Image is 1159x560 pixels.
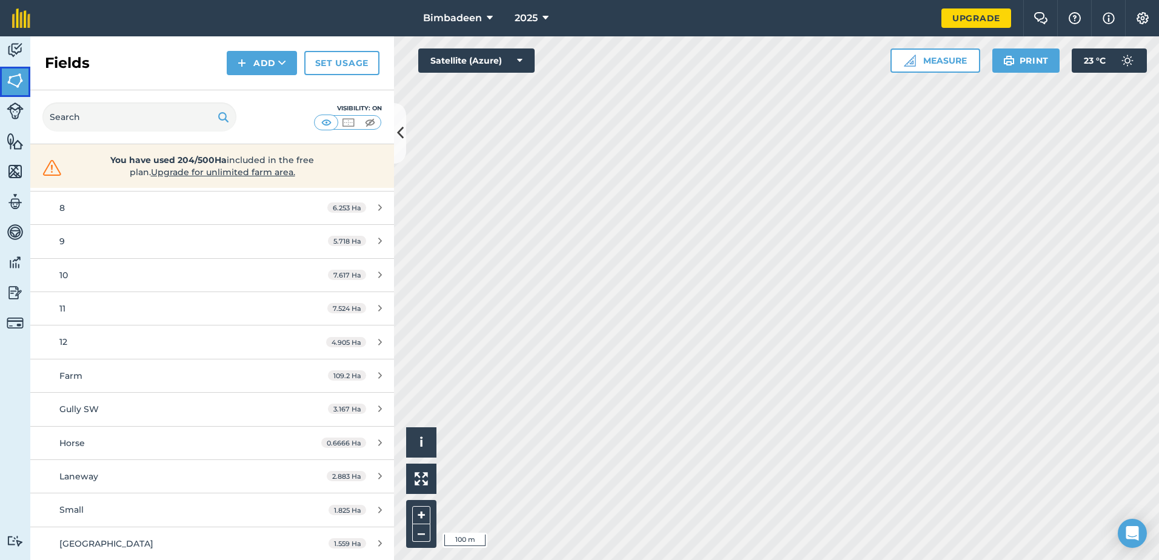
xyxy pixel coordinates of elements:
[941,8,1011,28] a: Upgrade
[7,162,24,181] img: svg+xml;base64,PHN2ZyB4bWxucz0iaHR0cDovL3d3dy53My5vcmcvMjAwMC9zdmciIHdpZHRoPSI1NiIgaGVpZ2h0PSI2MC...
[418,48,535,73] button: Satellite (Azure)
[30,359,394,392] a: Farm109.2 Ha
[227,51,297,75] button: Add
[1135,12,1150,24] img: A cog icon
[218,110,229,124] img: svg+xml;base64,PHN2ZyB4bWxucz0iaHR0cDovL3d3dy53My5vcmcvMjAwMC9zdmciIHdpZHRoPSIxOSIgaGVpZ2h0PSIyNC...
[362,116,378,128] img: svg+xml;base64,PHN2ZyB4bWxucz0iaHR0cDovL3d3dy53My5vcmcvMjAwMC9zdmciIHdpZHRoPSI1MCIgaGVpZ2h0PSI0MC...
[30,460,394,493] a: Laneway2.883 Ha
[30,427,394,459] a: Horse0.6666 Ha
[59,404,99,415] span: Gully SW
[7,253,24,272] img: svg+xml;base64,PD94bWwgdmVyc2lvbj0iMS4wIiBlbmNvZGluZz0idXRmLTgiPz4KPCEtLSBHZW5lcmF0b3I6IEFkb2JlIE...
[327,202,366,213] span: 6.253 Ha
[327,471,366,481] span: 2.883 Ha
[83,154,341,178] span: included in the free plan .
[326,337,366,347] span: 4.905 Ha
[59,504,84,515] span: Small
[1034,12,1048,24] img: Two speech bubbles overlapping with the left bubble in the forefront
[30,527,394,560] a: [GEOGRAPHIC_DATA]1.559 Ha
[42,102,236,132] input: Search
[30,259,394,292] a: 107.617 Ha
[59,202,65,213] span: 8
[329,538,366,548] span: 1.559 Ha
[423,11,482,25] span: Bimbadeen
[45,53,90,73] h2: Fields
[7,72,24,90] img: svg+xml;base64,PHN2ZyB4bWxucz0iaHR0cDovL3d3dy53My5vcmcvMjAwMC9zdmciIHdpZHRoPSI1NiIgaGVpZ2h0PSI2MC...
[992,48,1060,73] button: Print
[329,505,366,515] span: 1.825 Ha
[1003,53,1015,68] img: svg+xml;base64,PHN2ZyB4bWxucz0iaHR0cDovL3d3dy53My5vcmcvMjAwMC9zdmciIHdpZHRoPSIxOSIgaGVpZ2h0PSIyNC...
[1103,11,1115,25] img: svg+xml;base64,PHN2ZyB4bWxucz0iaHR0cDovL3d3dy53My5vcmcvMjAwMC9zdmciIHdpZHRoPSIxNyIgaGVpZ2h0PSIxNy...
[515,11,538,25] span: 2025
[1118,519,1147,548] div: Open Intercom Messenger
[30,393,394,425] a: Gully SW3.167 Ha
[406,427,436,458] button: i
[40,159,64,177] img: svg+xml;base64,PHN2ZyB4bWxucz0iaHR0cDovL3d3dy53My5vcmcvMjAwMC9zdmciIHdpZHRoPSIzMiIgaGVpZ2h0PSIzMC...
[30,493,394,526] a: Small1.825 Ha
[1084,48,1106,73] span: 23 ° C
[328,404,366,414] span: 3.167 Ha
[412,524,430,542] button: –
[59,370,82,381] span: Farm
[319,116,334,128] img: svg+xml;base64,PHN2ZyB4bWxucz0iaHR0cDovL3d3dy53My5vcmcvMjAwMC9zdmciIHdpZHRoPSI1MCIgaGVpZ2h0PSI0MC...
[59,438,85,448] span: Horse
[40,154,384,178] a: You have used 204/500Haincluded in the free plan.Upgrade for unlimited farm area.
[328,370,366,381] span: 109.2 Ha
[7,284,24,302] img: svg+xml;base64,PD94bWwgdmVyc2lvbj0iMS4wIiBlbmNvZGluZz0idXRmLTgiPz4KPCEtLSBHZW5lcmF0b3I6IEFkb2JlIE...
[321,438,366,448] span: 0.6666 Ha
[328,270,366,280] span: 7.617 Ha
[59,336,67,347] span: 12
[341,116,356,128] img: svg+xml;base64,PHN2ZyB4bWxucz0iaHR0cDovL3d3dy53My5vcmcvMjAwMC9zdmciIHdpZHRoPSI1MCIgaGVpZ2h0PSI0MC...
[314,104,382,113] div: Visibility: On
[30,225,394,258] a: 95.718 Ha
[238,56,246,70] img: svg+xml;base64,PHN2ZyB4bWxucz0iaHR0cDovL3d3dy53My5vcmcvMjAwMC9zdmciIHdpZHRoPSIxNCIgaGVpZ2h0PSIyNC...
[412,506,430,524] button: +
[12,8,30,28] img: fieldmargin Logo
[419,435,423,450] span: i
[151,167,295,178] span: Upgrade for unlimited farm area.
[30,292,394,325] a: 117.524 Ha
[890,48,980,73] button: Measure
[59,471,98,482] span: Laneway
[7,41,24,59] img: svg+xml;base64,PD94bWwgdmVyc2lvbj0iMS4wIiBlbmNvZGluZz0idXRmLTgiPz4KPCEtLSBHZW5lcmF0b3I6IEFkb2JlIE...
[415,472,428,485] img: Four arrows, one pointing top left, one top right, one bottom right and the last bottom left
[30,192,394,224] a: 86.253 Ha
[7,223,24,241] img: svg+xml;base64,PD94bWwgdmVyc2lvbj0iMS4wIiBlbmNvZGluZz0idXRmLTgiPz4KPCEtLSBHZW5lcmF0b3I6IEFkb2JlIE...
[1072,48,1147,73] button: 23 °C
[7,102,24,119] img: svg+xml;base64,PD94bWwgdmVyc2lvbj0iMS4wIiBlbmNvZGluZz0idXRmLTgiPz4KPCEtLSBHZW5lcmF0b3I6IEFkb2JlIE...
[328,236,366,246] span: 5.718 Ha
[327,303,366,313] span: 7.524 Ha
[59,538,153,549] span: [GEOGRAPHIC_DATA]
[304,51,379,75] a: Set usage
[904,55,916,67] img: Ruler icon
[59,303,65,314] span: 11
[59,270,68,281] span: 10
[30,325,394,358] a: 124.905 Ha
[59,236,65,247] span: 9
[7,132,24,150] img: svg+xml;base64,PHN2ZyB4bWxucz0iaHR0cDovL3d3dy53My5vcmcvMjAwMC9zdmciIHdpZHRoPSI1NiIgaGVpZ2h0PSI2MC...
[1115,48,1140,73] img: svg+xml;base64,PD94bWwgdmVyc2lvbj0iMS4wIiBlbmNvZGluZz0idXRmLTgiPz4KPCEtLSBHZW5lcmF0b3I6IEFkb2JlIE...
[7,193,24,211] img: svg+xml;base64,PD94bWwgdmVyc2lvbj0iMS4wIiBlbmNvZGluZz0idXRmLTgiPz4KPCEtLSBHZW5lcmF0b3I6IEFkb2JlIE...
[1067,12,1082,24] img: A question mark icon
[110,155,227,165] strong: You have used 204/500Ha
[7,315,24,332] img: svg+xml;base64,PD94bWwgdmVyc2lvbj0iMS4wIiBlbmNvZGluZz0idXRmLTgiPz4KPCEtLSBHZW5lcmF0b3I6IEFkb2JlIE...
[7,535,24,547] img: svg+xml;base64,PD94bWwgdmVyc2lvbj0iMS4wIiBlbmNvZGluZz0idXRmLTgiPz4KPCEtLSBHZW5lcmF0b3I6IEFkb2JlIE...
